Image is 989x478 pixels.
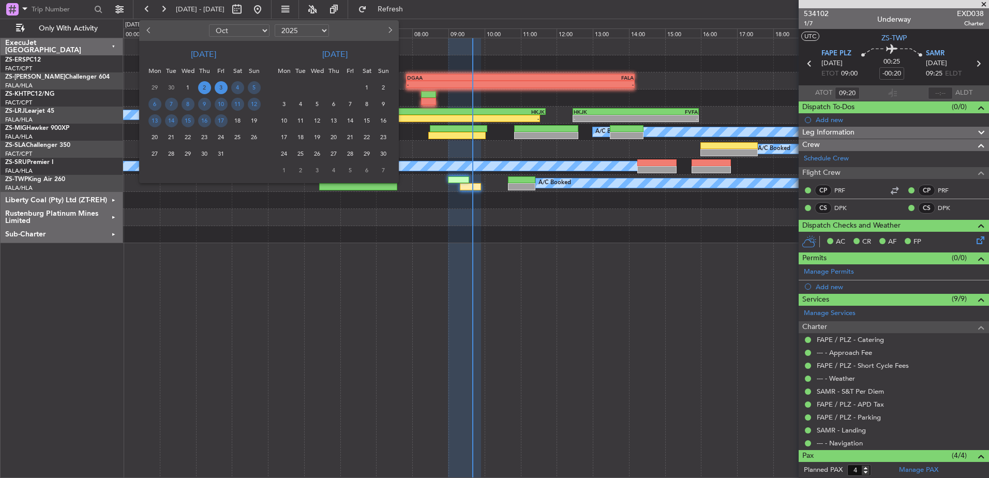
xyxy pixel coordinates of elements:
[278,164,291,177] span: 1
[361,114,373,127] span: 15
[327,164,340,177] span: 4
[196,79,213,96] div: 2-10-2025
[309,162,325,178] div: 3-12-2025
[358,112,375,129] div: 15-11-2025
[182,147,194,160] span: 29
[325,162,342,178] div: 4-12-2025
[196,63,213,79] div: Thu
[292,129,309,145] div: 18-11-2025
[163,96,179,112] div: 7-10-2025
[229,79,246,96] div: 4-10-2025
[148,114,161,127] span: 13
[292,112,309,129] div: 11-11-2025
[311,98,324,111] span: 5
[325,63,342,79] div: Thu
[342,96,358,112] div: 7-11-2025
[294,114,307,127] span: 11
[165,98,178,111] span: 7
[146,96,163,112] div: 6-10-2025
[231,131,244,144] span: 25
[276,162,292,178] div: 1-12-2025
[196,145,213,162] div: 30-10-2025
[163,112,179,129] div: 14-10-2025
[292,63,309,79] div: Tue
[196,112,213,129] div: 16-10-2025
[182,114,194,127] span: 15
[375,162,392,178] div: 7-12-2025
[294,164,307,177] span: 2
[311,131,324,144] span: 19
[179,63,196,79] div: Wed
[358,145,375,162] div: 29-11-2025
[148,81,161,94] span: 29
[179,145,196,162] div: 29-10-2025
[276,129,292,145] div: 17-11-2025
[342,112,358,129] div: 14-11-2025
[344,164,357,177] span: 5
[294,147,307,160] span: 25
[311,164,324,177] span: 3
[327,131,340,144] span: 20
[246,96,262,112] div: 12-10-2025
[198,147,211,160] span: 30
[148,131,161,144] span: 20
[327,114,340,127] span: 13
[198,131,211,144] span: 23
[325,145,342,162] div: 27-11-2025
[182,131,194,144] span: 22
[146,63,163,79] div: Mon
[246,112,262,129] div: 19-10-2025
[276,112,292,129] div: 10-11-2025
[377,81,390,94] span: 2
[361,131,373,144] span: 22
[358,162,375,178] div: 6-12-2025
[229,129,246,145] div: 25-10-2025
[375,129,392,145] div: 23-11-2025
[377,131,390,144] span: 23
[213,145,229,162] div: 31-10-2025
[215,98,228,111] span: 10
[213,63,229,79] div: Fri
[292,145,309,162] div: 25-11-2025
[327,98,340,111] span: 6
[294,98,307,111] span: 4
[342,129,358,145] div: 21-11-2025
[342,145,358,162] div: 28-11-2025
[344,98,357,111] span: 7
[213,112,229,129] div: 17-10-2025
[209,24,269,37] select: Select month
[276,145,292,162] div: 24-11-2025
[179,96,196,112] div: 8-10-2025
[248,114,261,127] span: 19
[213,129,229,145] div: 24-10-2025
[278,114,291,127] span: 10
[215,147,228,160] span: 31
[146,112,163,129] div: 13-10-2025
[292,162,309,178] div: 2-12-2025
[229,63,246,79] div: Sat
[375,79,392,96] div: 2-11-2025
[179,112,196,129] div: 15-10-2025
[278,131,291,144] span: 17
[375,96,392,112] div: 9-11-2025
[276,63,292,79] div: Mon
[358,96,375,112] div: 8-11-2025
[292,96,309,112] div: 4-11-2025
[231,81,244,94] span: 4
[325,129,342,145] div: 20-11-2025
[377,147,390,160] span: 30
[231,114,244,127] span: 18
[163,79,179,96] div: 30-9-2025
[165,131,178,144] span: 21
[358,79,375,96] div: 1-11-2025
[377,98,390,111] span: 9
[246,79,262,96] div: 5-10-2025
[229,96,246,112] div: 11-10-2025
[248,131,261,144] span: 26
[358,129,375,145] div: 22-11-2025
[215,131,228,144] span: 24
[309,112,325,129] div: 12-11-2025
[294,131,307,144] span: 18
[196,96,213,112] div: 9-10-2025
[311,114,324,127] span: 12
